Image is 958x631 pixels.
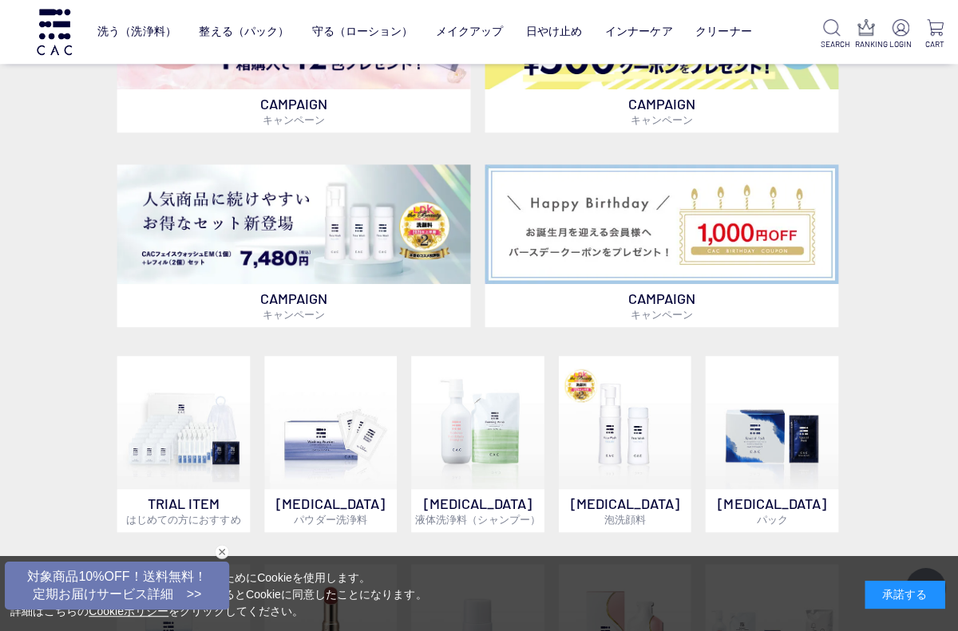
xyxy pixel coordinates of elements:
p: RANKING [855,38,877,50]
span: はじめての方におすすめ [129,511,243,524]
a: 洗う（洗浄料） [101,13,179,50]
img: バースデークーポン [486,164,838,283]
img: フェイスウォッシュ＋レフィル2個セット [120,164,472,284]
p: [MEDICAL_DATA] [413,487,545,530]
span: パック [757,511,788,524]
a: LOGIN [889,19,911,50]
a: RANKING [855,19,877,50]
span: キャンペーン [265,307,327,320]
a: フェイスウォッシュ＋レフィル2個セット フェイスウォッシュ＋レフィル2個セット CAMPAIGNキャンペーン [120,164,472,327]
div: 承諾する [865,578,944,606]
span: キャンペーン [631,113,694,126]
p: [MEDICAL_DATA] [706,487,838,530]
p: CAMPAIGN [486,89,838,132]
p: [MEDICAL_DATA] [267,487,399,530]
span: キャンペーン [265,113,327,126]
p: [MEDICAL_DATA] [560,487,692,530]
p: CAMPAIGN [120,89,472,132]
span: パウダー洗浄料 [296,511,369,524]
a: SEARCH [821,19,842,50]
p: CAMPAIGN [486,283,838,326]
a: [MEDICAL_DATA]液体洗浄料（シャンプー） [413,355,545,530]
a: [MEDICAL_DATA]パック [706,355,838,530]
a: 日やけ止め [527,13,583,50]
p: CAMPAIGN [120,283,472,326]
span: 泡洗顔料 [605,511,647,524]
img: 泡洗顔料 [560,355,692,487]
a: [MEDICAL_DATA]パウダー洗浄料 [267,355,399,530]
p: CART [924,38,945,50]
span: 液体洗浄料（シャンプー） [417,511,541,524]
span: キャンペーン [631,307,694,320]
a: 整える（パック） [201,13,291,50]
p: TRIAL ITEM [120,487,252,530]
a: 泡洗顔料 [MEDICAL_DATA]泡洗顔料 [560,355,692,530]
a: トライアルセット TRIAL ITEMはじめての方におすすめ [120,355,252,530]
p: SEARCH [821,38,842,50]
a: バースデークーポン バースデークーポン CAMPAIGNキャンペーン [486,164,838,326]
img: トライアルセット [120,355,252,487]
a: メイクアップ [437,13,505,50]
a: インナーケア [606,13,673,50]
a: 守る（ローション） [314,13,414,50]
a: クリーナー [696,13,752,50]
p: LOGIN [889,38,911,50]
a: CART [924,19,945,50]
img: logo [38,9,77,54]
